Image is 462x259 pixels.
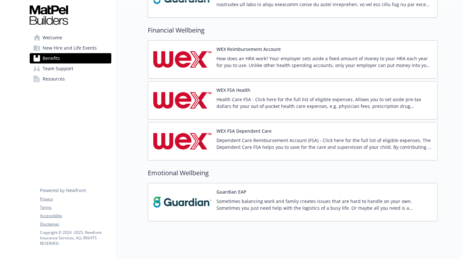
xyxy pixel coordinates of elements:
span: New Hire and Life Events [43,43,97,53]
a: Privacy [40,196,111,202]
h2: Emotional Wellbeing [148,168,437,178]
button: Guardian EAP [216,188,246,195]
span: Resources [43,74,65,84]
button: WEX FSA Health [216,87,250,93]
a: New Hire and Life Events [30,43,111,53]
img: Wex Inc. carrier logo [153,87,211,114]
p: Dependent Care Reimbursement Account (FSA) - Click here for the full list of eligible expenses. T... [216,137,432,150]
a: Resources [30,74,111,84]
a: Accessibility [40,213,111,219]
a: Team Support [30,63,111,74]
img: Wex Inc. carrier logo [153,128,211,155]
span: Team Support [43,63,73,74]
p: Sometimes balancing work and family creates issues that are hard to handle on your own. Sometimes... [216,198,432,211]
h2: Financial Wellbeing [148,25,437,35]
a: Benefits [30,53,111,63]
p: How does an HRA work? Your employer sets aside a fixed amount of money to your HRA each year for ... [216,55,432,69]
span: Welcome [43,33,62,43]
span: Benefits [43,53,60,63]
a: Disclaimer [40,221,111,227]
img: Wex Inc. carrier logo [153,46,211,73]
button: WEX FSA Dependent Care [216,128,272,134]
a: Terms [40,205,111,210]
a: Welcome [30,33,111,43]
button: WEX Reimbursement Account [216,46,281,53]
p: Health Care FSA - Click here for the full list of eligible expenses. Allows you to set aside pre-... [216,96,432,110]
img: Guardian carrier logo [153,188,211,216]
p: Copyright © 2024 - 2025 , Newfront Insurance Services, ALL RIGHTS RESERVED [40,230,111,246]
